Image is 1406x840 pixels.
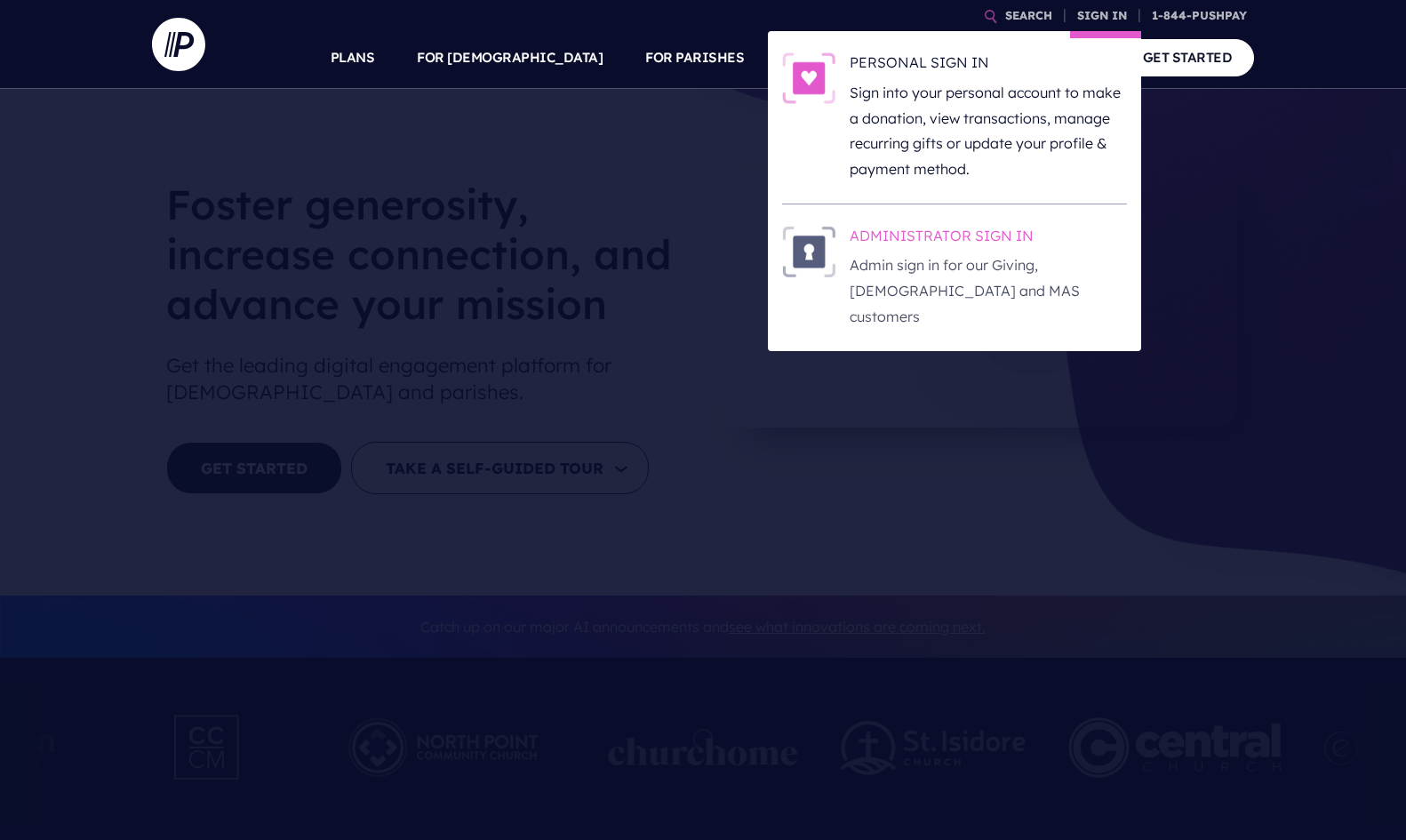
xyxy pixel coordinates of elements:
a: ADMINISTRATOR SIGN IN - Illustration ADMINISTRATOR SIGN IN Admin sign in for our Giving, [DEMOGRA... [782,226,1127,330]
img: ADMINISTRATOR SIGN IN - Illustration [782,226,835,277]
a: SOLUTIONS [787,27,866,89]
a: FOR PARISHES [645,27,744,89]
p: Admin sign in for our Giving, [DEMOGRAPHIC_DATA] and MAS customers [850,252,1127,329]
a: COMPANY [1012,27,1078,89]
h6: PERSONAL SIGN IN [850,52,1127,79]
a: EXPLORE [908,27,971,89]
a: FOR [DEMOGRAPHIC_DATA] [417,27,603,89]
a: PLANS [331,27,375,89]
a: GET STARTED [1121,39,1255,76]
h6: ADMINISTRATOR SIGN IN [850,226,1127,252]
a: PERSONAL SIGN IN - Illustration PERSONAL SIGN IN Sign into your personal account to make a donati... [782,52,1127,182]
img: PERSONAL SIGN IN - Illustration [782,52,835,104]
p: Sign into your personal account to make a donation, view transactions, manage recurring gifts or ... [850,80,1127,182]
